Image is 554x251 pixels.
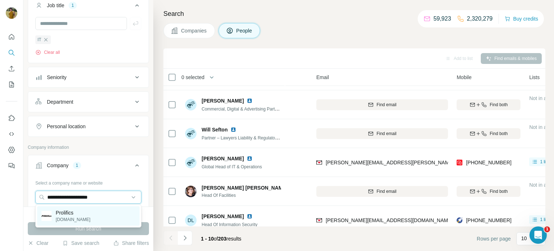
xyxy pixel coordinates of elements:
span: [PERSON_NAME] [202,97,244,104]
div: Select a company name or website [35,177,141,186]
div: Department [47,98,73,105]
img: LinkedIn logo [247,156,252,161]
img: Prolifics [41,211,52,221]
span: Find email [377,188,396,195]
span: Head Of Facilities [202,192,281,199]
button: My lists [6,78,17,91]
div: DL [185,215,197,226]
span: Commercial, Digital & Advertising Partner [202,106,281,112]
button: Feedback [6,159,17,172]
button: Personal location [28,118,149,135]
button: Search [6,46,17,59]
span: Companies [181,27,207,34]
button: Clear all [35,49,60,56]
p: Prolifics [56,209,91,216]
p: 2,320,279 [467,14,493,23]
button: Buy credits [505,14,538,24]
span: IT [38,36,41,43]
img: Avatar [185,157,197,168]
div: 1 [69,2,77,9]
span: [PERSON_NAME] [202,155,244,162]
p: 59,923 [434,14,451,23]
img: LinkedIn logo [247,98,252,104]
button: Quick start [6,30,17,43]
span: Find both [490,101,508,108]
h4: Search [163,9,545,19]
img: provider findymail logo [316,217,322,224]
span: 1 list [540,159,549,165]
img: Avatar [185,186,197,197]
span: 1 list [540,216,549,223]
button: Dashboard [6,143,17,156]
span: Find both [490,130,508,137]
button: Find email [316,186,448,197]
span: Find email [377,130,396,137]
button: Find both [457,186,520,197]
span: [PHONE_NUMBER] [466,160,511,165]
span: 0 selected [181,74,205,81]
p: 10 [521,235,527,242]
div: Company [47,162,69,169]
button: Find email [316,128,448,139]
button: Enrich CSV [6,62,17,75]
span: 1 - 10 [201,236,214,242]
span: Will Sefton [202,126,228,133]
span: results [201,236,241,242]
img: provider findymail logo [316,159,322,166]
span: [PERSON_NAME][EMAIL_ADDRESS][DOMAIN_NAME] [326,217,453,223]
span: [PHONE_NUMBER] [466,217,511,223]
button: Share filters [113,239,149,247]
button: Find email [316,99,448,110]
button: Department [28,93,149,111]
button: Use Surfe API [6,127,17,140]
p: [DOMAIN_NAME] [56,216,91,223]
span: [PERSON_NAME] [202,213,244,220]
img: LinkedIn logo [247,213,252,219]
img: LinkedIn logo [230,127,236,133]
div: Personal location [47,123,85,130]
img: Avatar [185,99,197,111]
img: Avatar [6,7,17,19]
span: Mobile [457,74,471,81]
span: Partner – Lawyers Liability & Regulatory Group [202,135,292,140]
span: Lists [529,74,540,81]
button: Save search [62,239,99,247]
button: Use Surfe on LinkedIn [6,112,17,125]
iframe: Intercom live chat [529,226,547,244]
span: Not in a list [529,124,554,130]
span: Head Of Information Security [202,222,258,227]
span: of [214,236,218,242]
span: People [236,27,253,34]
div: 1 [73,162,81,169]
div: Job title [47,2,64,9]
p: Company information [28,144,149,151]
span: Not in a list [529,182,554,188]
button: Find both [457,128,520,139]
span: Find both [490,188,508,195]
span: 203 [218,236,227,242]
span: Rows per page [477,235,511,242]
img: provider rocketreach logo [457,217,462,224]
div: Seniority [47,74,66,81]
button: Clear [28,239,48,247]
button: Seniority [28,69,149,86]
span: Not in a list [529,95,554,101]
img: provider prospeo logo [457,159,462,166]
button: Company1 [28,157,149,177]
span: [PERSON_NAME][EMAIL_ADDRESS][PERSON_NAME][DOMAIN_NAME] [326,160,494,165]
span: [PERSON_NAME] [PERSON_NAME] [202,184,288,191]
button: Navigate to next page [178,231,192,245]
img: Avatar [185,128,197,139]
span: 1 [544,226,550,232]
button: Find both [457,99,520,110]
span: Global Head of IT & Operations [202,164,262,169]
span: Email [316,74,329,81]
span: Find email [377,101,396,108]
